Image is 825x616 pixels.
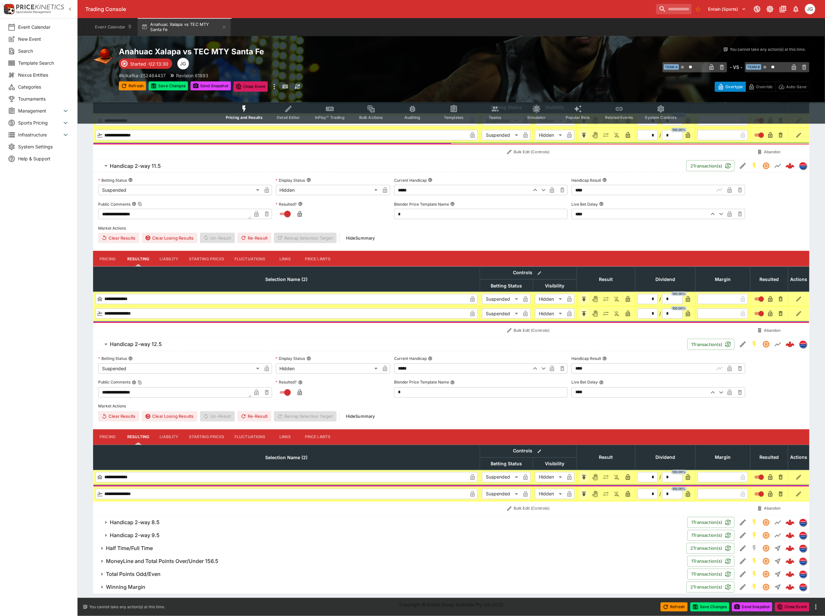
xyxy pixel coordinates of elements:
[635,267,695,292] th: Dividend
[602,356,607,361] button: Handicap Result
[737,339,749,350] button: Edit Detail
[784,338,797,351] a: 1d0700c9-91af-4e74-9412-b41ed582715c
[601,489,611,499] button: Push
[762,532,770,539] svg: Suspended
[750,267,788,292] th: Resulted
[726,83,743,90] p: Overtype
[342,411,379,422] button: HideSummary
[799,584,807,591] img: lclkafka
[656,4,692,14] input: search
[786,518,795,527] div: f55eb89a-2d06-4bc7-b09d-33501cdb932b
[695,267,750,292] th: Margin
[91,18,136,36] button: Event Calendar
[812,603,820,611] button: more
[119,47,464,57] h2: Copy To Clipboard
[229,251,271,266] button: Fluctuations
[276,380,297,385] p: Resulted?
[661,602,688,611] button: Refresh
[237,411,271,422] button: Re-Result
[154,429,183,445] button: Liability
[751,3,763,15] button: Connected to PK
[577,267,635,292] th: Result
[762,557,770,565] svg: Suspended
[601,294,611,304] button: Push
[602,178,607,182] button: Handicap Result
[579,489,589,499] button: H/C
[590,489,600,499] button: Void
[786,557,795,566] div: 42aba85f-0fb1-47d4-8390-74f8df28956c
[200,233,235,243] span: Un-Result
[258,454,315,462] span: Selection Name (2)
[300,251,336,266] button: Price Limits
[484,460,529,468] span: Betting Status
[571,201,598,207] p: Live Bet Delay
[106,584,145,591] h6: Winning Margin
[760,339,772,350] button: Suspended
[772,339,784,350] button: Line
[482,489,520,499] div: Suspended
[16,11,51,14] img: Sportsbook Management
[749,556,760,567] button: SGM Enabled
[760,160,772,172] button: Suspended
[579,294,589,304] button: H/C
[535,308,564,319] div: Hidden
[307,178,311,182] button: Display Status
[138,202,142,206] button: Copy To Clipboard
[737,581,749,593] button: Edit Detail
[786,340,795,349] img: logo-cerberus--red.svg
[601,130,611,140] button: Push
[749,530,760,541] button: SGM Enabled
[16,5,64,9] img: PriceKinetics
[93,429,122,445] button: Pricing
[394,380,449,385] p: Blender Price Template Name
[772,568,784,580] button: Straight
[98,363,262,374] div: Suspended
[450,202,455,206] button: Blender Price Template Name
[705,4,750,14] button: Select Tenant
[799,532,807,539] img: lclkafka
[760,581,772,593] button: Suspended
[715,82,746,92] button: Overtype
[176,72,208,79] p: Revision 81893
[18,83,69,90] span: Categories
[142,233,197,243] button: Clear Losing Results
[599,202,604,206] button: Live Bet Delay
[786,518,795,527] img: logo-cerberus--red.svg
[784,159,797,172] a: d91e412e-2710-4b1d-bcba-a4b4c8d3cf06
[93,159,686,172] button: Handicap 2-way 11.5
[271,429,300,445] button: Links
[659,132,661,139] div: /
[799,545,807,552] div: lclkafka
[482,294,520,304] div: Suspended
[184,251,229,266] button: Starting Prices
[799,341,807,348] img: lclkafka
[799,557,807,565] div: lclkafka
[85,6,653,13] div: Trading Console
[799,519,807,526] div: lclkafka
[762,583,770,591] svg: Suspended
[18,107,62,114] span: Management
[128,356,133,361] button: Betting Status
[737,556,749,567] button: Edit Detail
[762,519,770,526] svg: Suspended
[764,3,776,15] button: Toggle light/dark mode
[482,472,520,482] div: Suspended
[799,340,807,348] div: lclkafka
[762,340,770,348] svg: Suspended
[122,251,154,266] button: Resulting
[98,185,262,195] div: Suspended
[566,115,590,120] span: Popular Bets
[786,570,795,579] img: logo-cerberus--red.svg
[784,581,797,594] a: 373dadce-f36d-406a-ad99-4b7ed9f1fa3e
[106,558,218,565] h6: MoneyLine and Total Points Over/Under 156.5
[535,472,564,482] div: Hidden
[752,325,786,336] button: Abandon
[482,503,575,514] button: Bulk Edit (Controls)
[775,602,809,611] button: Close Event
[590,130,600,140] button: Void
[122,429,154,445] button: Resulting
[394,356,427,361] p: Current Handicap
[635,445,695,470] th: Dividend
[749,581,760,593] button: SGM Enabled
[98,201,131,207] p: Public Comments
